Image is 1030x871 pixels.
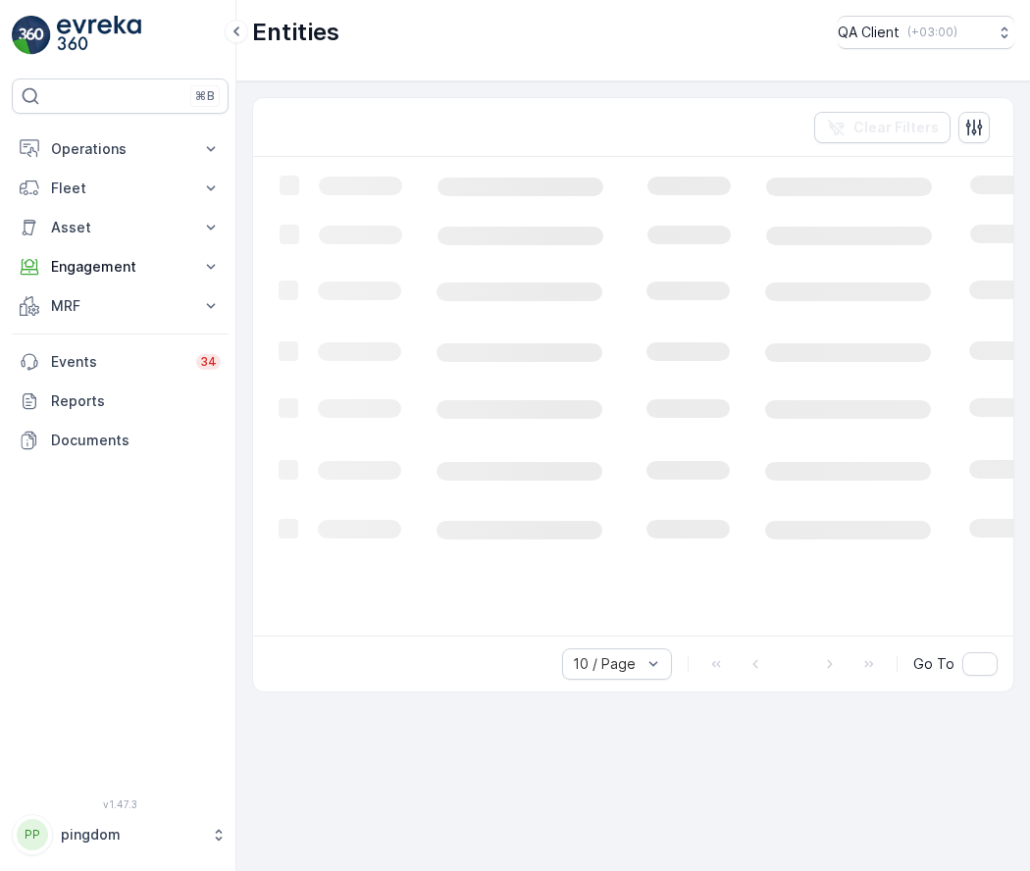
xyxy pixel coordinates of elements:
span: Go To [913,654,954,674]
button: Operations [12,129,229,169]
p: pingdom [61,825,201,845]
p: Clear Filters [853,118,939,137]
p: Documents [51,431,221,450]
div: PP [17,819,48,850]
p: ( +03:00 ) [907,25,957,40]
p: Asset [51,218,189,237]
button: PPpingdom [12,814,229,855]
button: QA Client(+03:00) [838,16,1014,49]
button: Engagement [12,247,229,286]
button: Fleet [12,169,229,208]
p: Events [51,352,184,372]
a: Documents [12,421,229,460]
p: ⌘B [195,88,215,104]
button: Asset [12,208,229,247]
p: QA Client [838,23,900,42]
img: logo [12,16,51,55]
p: MRF [51,296,189,316]
p: Engagement [51,257,189,277]
button: Clear Filters [814,112,951,143]
p: Reports [51,391,221,411]
img: logo_light-DOdMpM7g.png [57,16,141,55]
span: v 1.47.3 [12,798,229,810]
button: MRF [12,286,229,326]
a: Reports [12,382,229,421]
p: 34 [200,354,217,370]
p: Entities [252,17,339,48]
p: Operations [51,139,189,159]
p: Fleet [51,179,189,198]
a: Events34 [12,342,229,382]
